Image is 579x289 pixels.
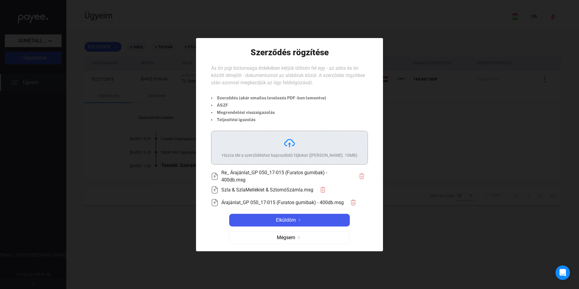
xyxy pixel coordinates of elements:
img: upload-paper [211,173,218,180]
button: trash-red [347,196,359,209]
img: upload-cloud [283,137,296,149]
li: Megrendelési visszaigazolás [211,109,326,116]
span: Az ön jogi biztonsága érdekében kérjük töltsön fel egy - az adós és ön között létrejött - dokumen... [211,65,365,85]
span: Mégsem [277,234,295,241]
img: arrow-right-white [296,219,303,222]
img: trash-red [350,199,356,206]
span: Szla & SzlaMelléklet & SztornóSzámla.msg [221,186,313,194]
img: upload-paper [211,199,218,206]
span: Re_ Árajánlat_GP 050_17-015 (Furatos gumibak) - 400db.msg [221,169,352,184]
li: Teljesítési igazolás [211,116,326,123]
button: Mégsemarrow-right-grey [229,231,350,244]
img: trash-red [320,187,326,193]
div: Húzza ide a szerződéshez kapcsolódó fájlokat ([PERSON_NAME]. 10MB) [222,152,357,158]
li: Szerződés (akár emailes levelezés PDF-ben lementve) [211,94,326,101]
li: ÁSZF [211,101,326,109]
button: trash-red [355,170,368,183]
span: Elküldöm [276,217,296,224]
img: arrow-right-grey [295,236,302,239]
h1: Szerződés rögzítése [251,47,329,58]
button: trash-red [316,184,329,196]
span: Árajánlat_GP 050_17-015 (Furatos gumibak) - 400db.msg [221,199,344,206]
img: trash-red [359,173,365,179]
img: upload-paper [211,186,218,194]
button: Elküldömarrow-right-white [229,214,350,226]
div: Open Intercom Messenger [555,265,570,280]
